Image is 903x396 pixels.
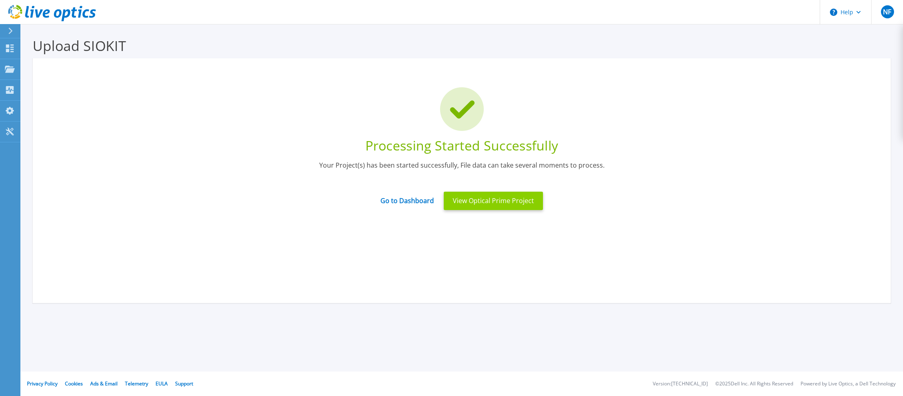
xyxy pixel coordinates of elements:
[27,380,58,387] a: Privacy Policy
[45,137,879,155] div: Processing Started Successfully
[883,9,891,15] span: NF
[33,36,891,55] h3: Upload SIOKIT
[156,380,168,387] a: EULA
[715,381,793,387] li: © 2025 Dell Inc. All Rights Reserved
[380,190,434,205] a: Go to Dashboard
[125,380,148,387] a: Telemetry
[653,381,708,387] li: Version: [TECHNICAL_ID]
[175,380,193,387] a: Support
[90,380,118,387] a: Ads & Email
[801,381,896,387] li: Powered by Live Optics, a Dell Technology
[45,161,879,181] div: Your Project(s) has been started successfully, File data can take several moments to process.
[444,192,543,210] button: View Optical Prime Project
[65,380,83,387] a: Cookies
